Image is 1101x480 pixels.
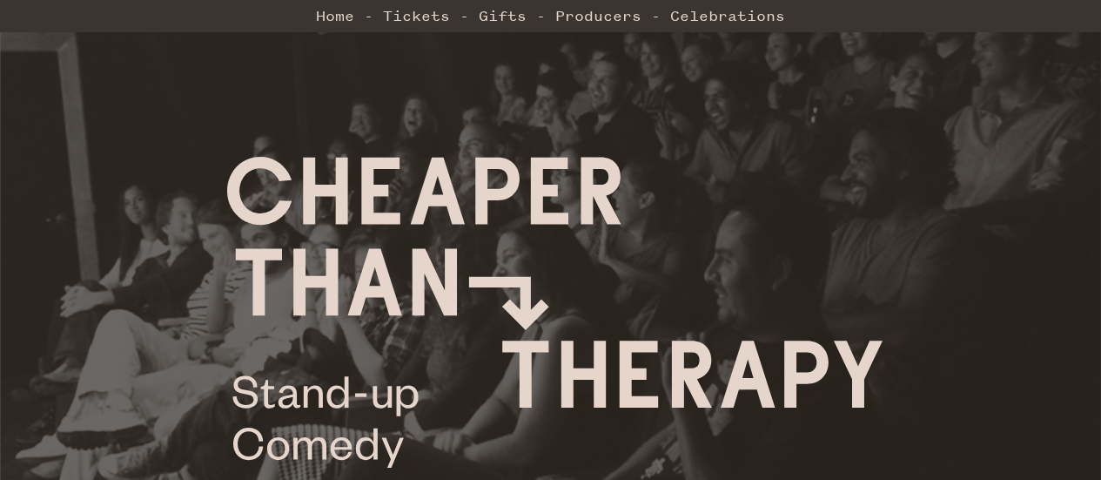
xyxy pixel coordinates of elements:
[227,157,883,468] img: Cheaper Than Therapy logo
